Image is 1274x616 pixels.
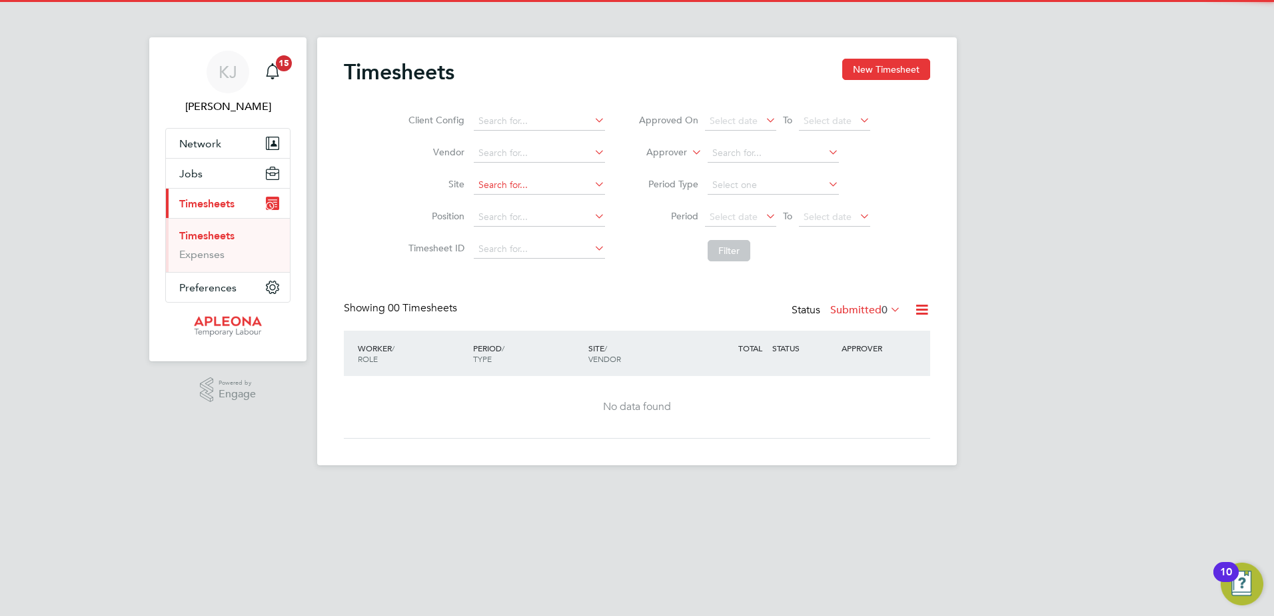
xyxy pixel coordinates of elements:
[404,242,464,254] label: Timesheet ID
[404,114,464,126] label: Client Config
[842,59,930,80] button: New Timesheet
[708,240,750,261] button: Filter
[769,336,838,360] div: STATUS
[357,400,917,414] div: No data found
[604,343,607,353] span: /
[779,207,796,225] span: To
[179,281,237,294] span: Preferences
[179,248,225,261] a: Expenses
[388,301,457,315] span: 00 Timesheets
[502,343,504,353] span: /
[473,353,492,364] span: TYPE
[259,51,286,93] a: 15
[179,167,203,180] span: Jobs
[638,114,698,126] label: Approved On
[830,303,901,317] label: Submitted
[200,377,257,403] a: Powered byEngage
[166,218,290,272] div: Timesheets
[179,229,235,242] a: Timesheets
[194,316,262,337] img: apleona-logo-retina.png
[179,137,221,150] span: Network
[165,99,291,115] span: Karen Jones
[710,115,758,127] span: Select date
[470,336,585,371] div: PERIOD
[627,146,687,159] label: Approver
[804,115,852,127] span: Select date
[166,159,290,188] button: Jobs
[638,178,698,190] label: Period Type
[149,37,307,361] nav: Main navigation
[404,210,464,222] label: Position
[219,377,256,389] span: Powered by
[219,389,256,400] span: Engage
[404,178,464,190] label: Site
[474,112,605,131] input: Search for...
[779,111,796,129] span: To
[1220,572,1232,589] div: 10
[404,146,464,158] label: Vendor
[792,301,904,320] div: Status
[179,197,235,210] span: Timesheets
[344,59,454,85] h2: Timesheets
[165,51,291,115] a: KJ[PERSON_NAME]
[166,273,290,302] button: Preferences
[738,343,762,353] span: TOTAL
[638,210,698,222] label: Period
[474,240,605,259] input: Search for...
[358,353,378,364] span: ROLE
[354,336,470,371] div: WORKER
[474,176,605,195] input: Search for...
[804,211,852,223] span: Select date
[708,144,839,163] input: Search for...
[344,301,460,315] div: Showing
[585,336,700,371] div: SITE
[276,55,292,71] span: 15
[474,208,605,227] input: Search for...
[166,189,290,218] button: Timesheets
[838,336,908,360] div: APPROVER
[474,144,605,163] input: Search for...
[392,343,394,353] span: /
[165,316,291,337] a: Go to home page
[588,353,621,364] span: VENDOR
[1221,563,1263,605] button: Open Resource Center, 10 new notifications
[882,303,888,317] span: 0
[166,129,290,158] button: Network
[219,63,237,81] span: KJ
[710,211,758,223] span: Select date
[708,176,839,195] input: Select one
